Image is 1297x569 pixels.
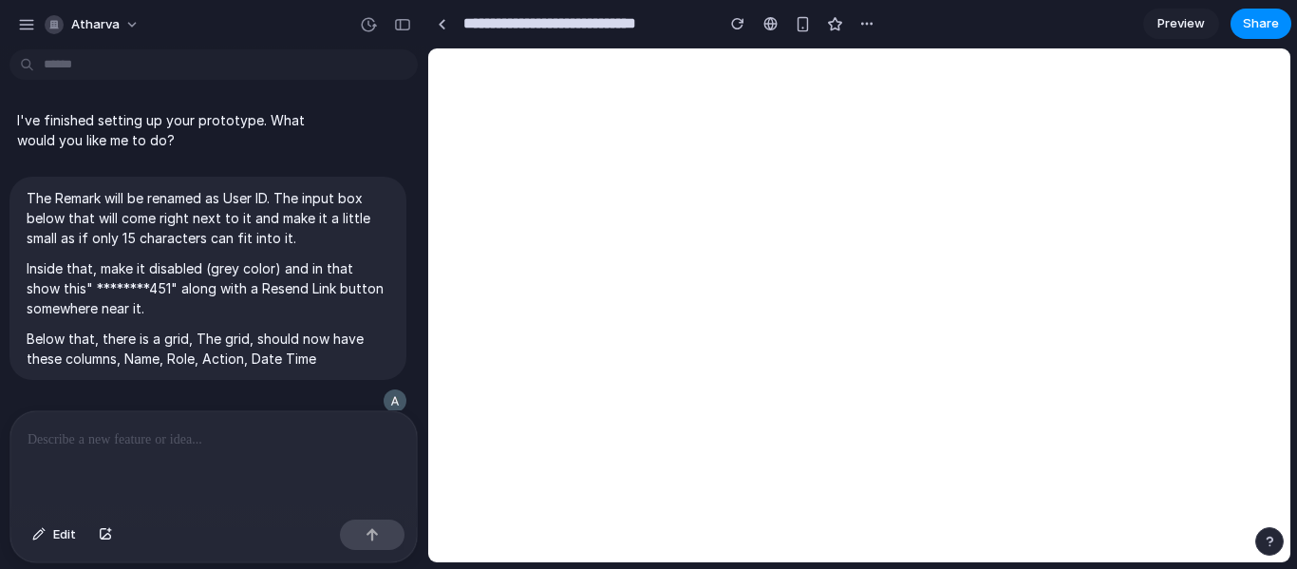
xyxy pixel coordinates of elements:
p: The Remark will be renamed as User ID. The input box below that will come right next to it and ma... [27,188,389,248]
p: I've finished setting up your prototype. What would you like me to do? [17,110,334,150]
span: Edit [53,525,76,544]
span: atharva [71,15,120,34]
p: Below that, there is a grid, The grid, should now have these columns, Name, Role, Action, Date Time [27,329,389,369]
button: Share [1231,9,1291,39]
p: Inside that, make it disabled (grey color) and in that show this" ********451" along with a Resen... [27,258,389,318]
button: Edit [23,520,85,550]
span: Share [1243,14,1279,33]
button: atharva [37,9,149,40]
a: Preview [1143,9,1219,39]
span: Preview [1157,14,1205,33]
